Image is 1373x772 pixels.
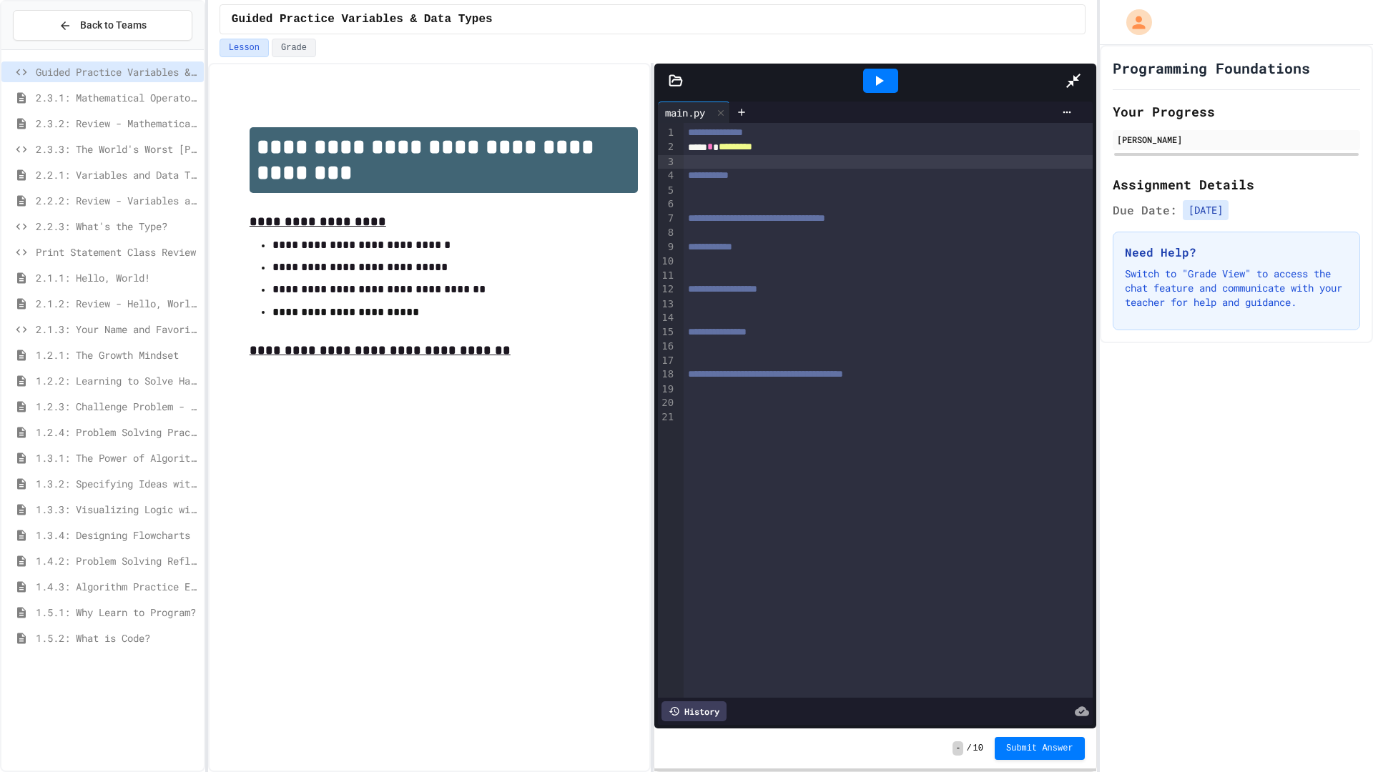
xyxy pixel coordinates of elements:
span: Guided Practice Variables & Data Types [36,64,198,79]
h1: Programming Foundations [1113,58,1310,78]
div: 6 [658,197,676,212]
span: 1.3.1: The Power of Algorithms [36,450,198,465]
span: 2.3.3: The World's Worst [PERSON_NAME] Market [36,142,198,157]
span: 1.5.1: Why Learn to Program? [36,605,198,620]
span: 2.3.1: Mathematical Operators [36,90,198,105]
span: Submit Answer [1006,743,1073,754]
div: 17 [658,354,676,368]
span: 1.3.2: Specifying Ideas with Pseudocode [36,476,198,491]
span: 1.5.2: What is Code? [36,630,198,645]
div: My Account [1111,6,1156,39]
span: - [953,741,963,756]
div: 19 [658,382,676,397]
div: 2 [658,140,676,154]
div: 20 [658,396,676,410]
div: 1 [658,126,676,140]
div: 8 [658,226,676,240]
p: Switch to "Grade View" to access the chat feature and communicate with your teacher for help and ... [1125,267,1348,310]
div: 21 [658,410,676,425]
span: 2.1.2: Review - Hello, World! [36,296,198,311]
div: 4 [658,169,676,183]
h3: Need Help? [1125,244,1348,261]
div: 7 [658,212,676,226]
div: 14 [658,311,676,325]
span: / [966,743,971,754]
span: 1.3.4: Designing Flowcharts [36,528,198,543]
span: Guided Practice Variables & Data Types [232,11,493,28]
div: [PERSON_NAME] [1117,133,1356,146]
span: Back to Teams [80,18,147,33]
span: 2.1.1: Hello, World! [36,270,198,285]
span: Print Statement Class Review [36,244,198,259]
span: 2.1.3: Your Name and Favorite Movie [36,322,198,337]
span: 1.2.2: Learning to Solve Hard Problems [36,373,198,388]
button: Submit Answer [995,737,1085,760]
span: [DATE] [1183,200,1229,220]
div: 10 [658,254,676,269]
button: Back to Teams [13,10,192,41]
h2: Assignment Details [1113,174,1360,194]
h2: Your Progress [1113,102,1360,122]
span: 1.4.2: Problem Solving Reflection [36,553,198,568]
div: 16 [658,340,676,354]
span: 1.4.3: Algorithm Practice Exercises [36,579,198,594]
div: 11 [658,269,676,283]
span: 2.3.2: Review - Mathematical Operators [36,116,198,131]
div: 18 [658,367,676,382]
div: 3 [658,155,676,169]
div: 15 [658,325,676,340]
button: Grade [272,39,316,57]
span: 1.2.4: Problem Solving Practice [36,425,198,440]
span: 2.2.3: What's the Type? [36,219,198,234]
span: 2.2.2: Review - Variables and Data Types [36,193,198,208]
div: History [661,701,727,721]
span: 1.2.3: Challenge Problem - The Bridge [36,399,198,414]
span: 2.2.1: Variables and Data Types [36,167,198,182]
div: 9 [658,240,676,254]
div: 12 [658,282,676,297]
button: Lesson [220,39,269,57]
div: main.py [658,102,730,123]
span: Due Date: [1113,202,1177,219]
div: main.py [658,105,712,120]
div: 13 [658,297,676,312]
div: 5 [658,184,676,198]
span: 1.3.3: Visualizing Logic with Flowcharts [36,502,198,517]
span: 10 [973,743,983,754]
span: 1.2.1: The Growth Mindset [36,347,198,362]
